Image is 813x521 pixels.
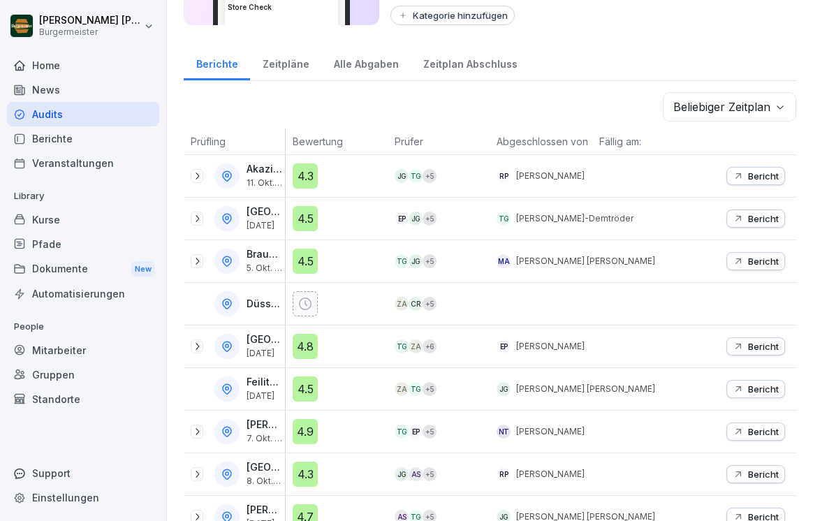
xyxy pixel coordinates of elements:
[7,185,159,207] p: Library
[423,169,437,183] div: + 5
[748,426,779,437] p: Bericht
[293,249,318,274] div: 4.5
[748,170,779,182] p: Bericht
[409,467,423,481] div: AS
[409,339,423,353] div: ZA
[293,376,318,402] div: 4.5
[247,178,282,188] p: 11. Okt. 2025
[7,232,159,256] a: Pfade
[191,134,278,149] p: Prüfling
[516,340,585,353] p: [PERSON_NAME]
[250,45,321,80] a: Zeitpläne
[497,212,511,226] div: TG
[516,383,655,395] p: [PERSON_NAME] [PERSON_NAME]
[184,45,250,80] a: Berichte
[247,249,282,260] p: Braunschweig Schloß
[423,339,437,353] div: + 6
[7,53,159,78] a: Home
[726,380,785,398] button: Bericht
[516,212,633,225] p: [PERSON_NAME]-Demtröder
[321,45,411,80] a: Alle Abgaben
[390,6,515,25] button: Kategorie hinzufügen
[395,254,409,268] div: TG
[395,169,409,183] div: JG
[293,134,381,149] p: Bewertung
[39,27,141,37] p: Burgermeister
[7,126,159,151] a: Berichte
[7,78,159,102] a: News
[748,256,779,267] p: Bericht
[516,170,585,182] p: [PERSON_NAME]
[497,467,511,481] div: RP
[748,213,779,224] p: Bericht
[293,419,318,444] div: 4.9
[39,15,141,27] p: [PERSON_NAME] [PERSON_NAME]
[395,467,409,481] div: JG
[395,297,409,311] div: ZA
[7,387,159,411] div: Standorte
[423,254,437,268] div: + 5
[409,382,423,396] div: TG
[131,261,155,277] div: New
[395,382,409,396] div: ZA
[497,425,511,439] div: NT
[726,337,785,355] button: Bericht
[397,10,508,21] div: Kategorie hinzufügen
[247,221,282,230] p: [DATE]
[592,129,694,155] th: Fällig am:
[293,206,318,231] div: 4.5
[395,212,409,226] div: EP
[423,297,437,311] div: + 5
[7,338,159,362] a: Mitarbeiter
[497,134,585,149] p: Abgeschlossen von
[247,462,282,474] p: [GEOGRAPHIC_DATA]
[247,376,282,388] p: Feilitzschstraße
[247,334,282,346] p: [GEOGRAPHIC_DATA]
[409,425,423,439] div: EP
[247,434,282,443] p: 7. Okt. 2025
[247,298,282,310] p: Düsseldorf Am Wehrhahn
[423,382,437,396] div: + 5
[7,316,159,338] p: People
[7,102,159,126] a: Audits
[7,151,159,175] a: Veranstaltungen
[516,255,655,267] p: [PERSON_NAME] [PERSON_NAME]
[247,476,282,486] p: 8. Okt. 2025
[7,256,159,282] a: DokumenteNew
[247,391,282,401] p: [DATE]
[516,425,585,438] p: [PERSON_NAME]
[7,256,159,282] div: Dokumente
[423,467,437,481] div: + 5
[748,383,779,395] p: Bericht
[7,362,159,387] a: Gruppen
[395,339,409,353] div: TG
[228,2,335,13] h3: Store Check
[411,45,529,80] a: Zeitplan Abschluss
[726,252,785,270] button: Bericht
[497,169,511,183] div: RP
[726,167,785,185] button: Bericht
[423,425,437,439] div: + 5
[247,348,282,358] p: [DATE]
[247,504,282,516] p: [PERSON_NAME]
[748,469,779,480] p: Bericht
[388,129,490,155] th: Prüfer
[395,425,409,439] div: TG
[7,281,159,306] div: Automatisierungen
[409,212,423,226] div: JG
[247,206,282,218] p: [GEOGRAPHIC_DATA]
[293,163,318,189] div: 4.3
[409,297,423,311] div: CR
[748,341,779,352] p: Bericht
[409,169,423,183] div: TG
